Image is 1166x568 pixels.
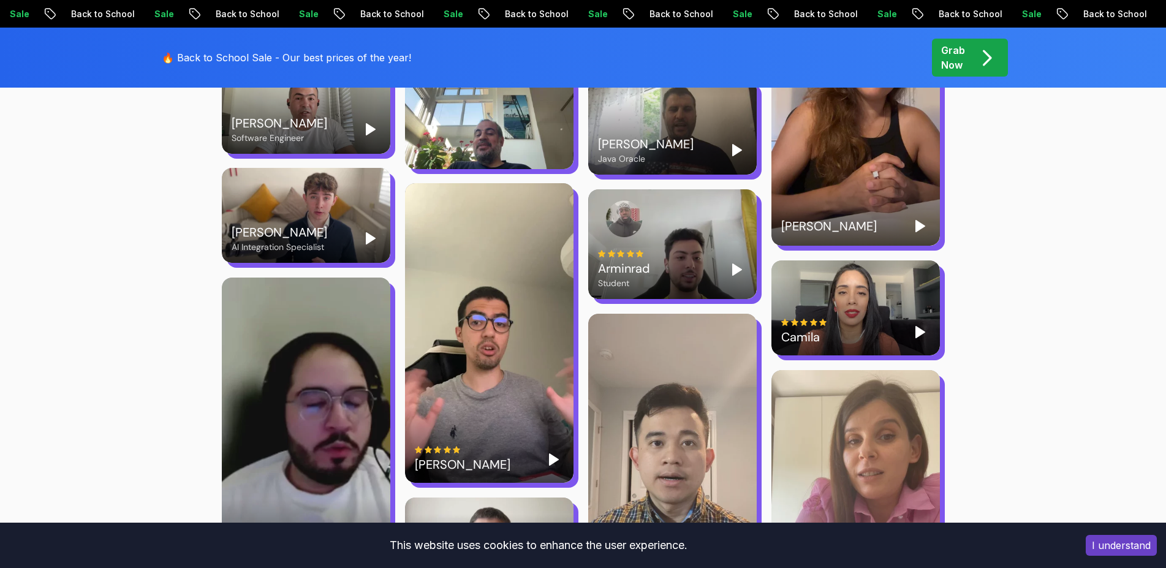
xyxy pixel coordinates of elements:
[232,224,327,241] div: [PERSON_NAME]
[361,119,380,139] button: Play
[706,8,746,20] p: Sale
[910,216,930,236] button: Play
[128,8,167,20] p: Sale
[562,8,601,20] p: Sale
[996,8,1035,20] p: Sale
[334,8,417,20] p: Back to School
[232,115,327,132] div: [PERSON_NAME]
[1057,8,1140,20] p: Back to School
[598,260,650,277] div: Arminrad
[45,8,128,20] p: Back to School
[417,8,456,20] p: Sale
[273,8,312,20] p: Sale
[598,135,694,153] div: [PERSON_NAME]
[781,328,828,346] div: Camila
[598,277,650,289] div: Student
[941,43,965,72] p: Grab Now
[727,260,747,279] button: Play
[768,8,851,20] p: Back to School
[910,322,930,342] button: Play
[912,8,996,20] p: Back to School
[727,140,747,160] button: Play
[1086,535,1157,556] button: Accept cookies
[232,132,327,144] div: Software Engineer
[781,218,877,235] div: [PERSON_NAME]
[189,8,273,20] p: Back to School
[9,532,1067,559] div: This website uses cookies to enhance the user experience.
[479,8,562,20] p: Back to School
[544,450,564,469] button: Play
[598,153,694,165] div: Java Oracle
[162,50,411,65] p: 🔥 Back to School Sale - Our best prices of the year!
[232,241,327,253] div: AI Integration Specialist
[623,8,706,20] p: Back to School
[851,8,890,20] p: Sale
[415,456,510,473] div: [PERSON_NAME]
[361,229,380,248] button: Play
